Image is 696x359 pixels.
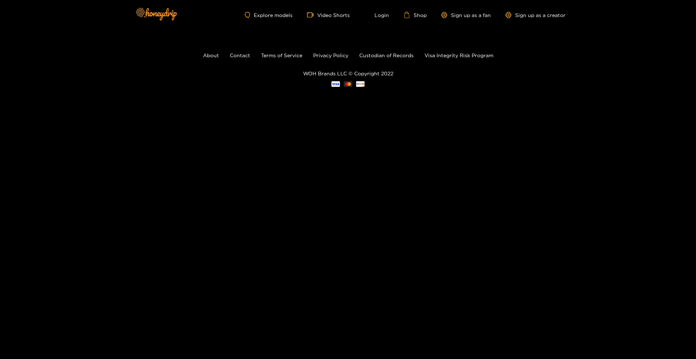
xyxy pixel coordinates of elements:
[245,12,293,18] a: Explore models
[359,53,414,58] a: Custodian of Records
[230,53,250,58] a: Contact
[364,12,389,18] a: Login
[307,12,317,18] span: video-camera
[307,12,350,18] a: Video Shorts
[441,12,491,18] a: Sign up as a fan
[313,53,348,58] a: Privacy Policy
[424,53,493,58] a: Visa Integrity Risk Program
[203,53,219,58] a: About
[403,12,427,18] a: Shop
[261,53,302,58] a: Terms of Service
[505,12,565,18] a: Sign up as a creator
